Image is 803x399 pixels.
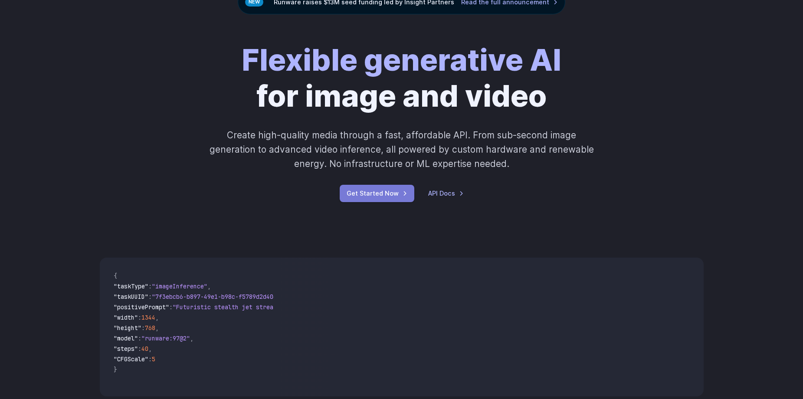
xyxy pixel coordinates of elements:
a: Get Started Now [340,185,414,202]
span: : [148,355,152,363]
span: "width" [114,314,138,321]
span: : [138,314,141,321]
span: , [148,345,152,353]
span: "positivePrompt" [114,303,169,311]
span: , [207,282,211,290]
span: : [138,334,141,342]
span: : [148,293,152,301]
p: Create high-quality media through a fast, affordable API. From sub-second image generation to adv... [208,128,595,171]
span: "taskType" [114,282,148,290]
span: } [114,366,117,373]
span: 768 [145,324,155,332]
span: , [155,324,159,332]
span: "7f3ebcb6-b897-49e1-b98c-f5789d2d40d7" [152,293,284,301]
span: "model" [114,334,138,342]
strong: Flexible generative AI [242,42,561,78]
a: API Docs [428,188,464,198]
span: "CFGScale" [114,355,148,363]
span: 1344 [141,314,155,321]
span: : [148,282,152,290]
span: { [114,272,117,280]
h1: for image and video [242,42,561,114]
span: "imageInference" [152,282,207,290]
span: : [141,324,145,332]
span: : [169,303,173,311]
span: "runware:97@2" [141,334,190,342]
span: "Futuristic stealth jet streaking through a neon-lit cityscape with glowing purple exhaust" [173,303,488,311]
span: , [190,334,193,342]
span: "taskUUID" [114,293,148,301]
span: 40 [141,345,148,353]
span: : [138,345,141,353]
span: 5 [152,355,155,363]
span: "steps" [114,345,138,353]
span: , [155,314,159,321]
span: "height" [114,324,141,332]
